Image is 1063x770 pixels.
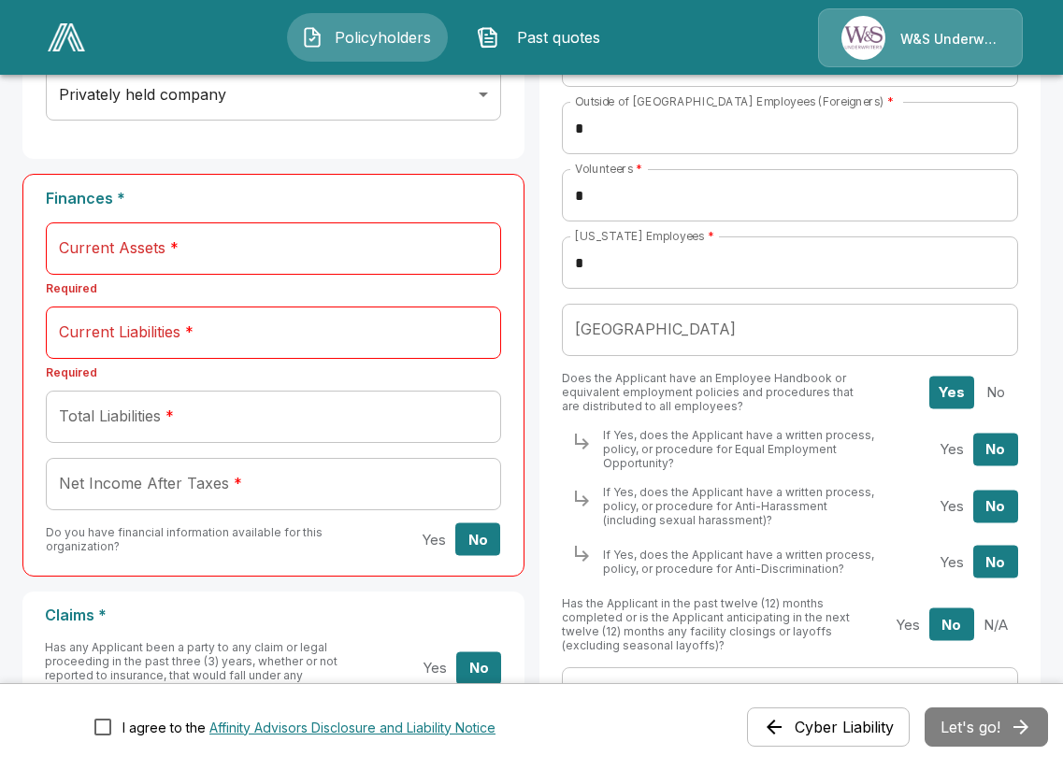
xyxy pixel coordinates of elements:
button: Yes [885,608,930,641]
span: Past quotes [507,26,610,49]
p: Finances * [46,190,501,207]
button: Yes [929,376,974,408]
p: Required [46,280,501,297]
div: I agree to the [122,718,496,737]
span: Does the Applicant have an Employee Handbook or equivalent employment policies and procedures tha... [562,371,854,413]
label: [US_STATE] Employees [575,228,714,244]
p: Claims * [45,606,502,624]
button: Yes [929,546,974,578]
button: No [973,376,1018,408]
button: No [973,433,1018,465]
button: No [973,490,1018,522]
button: No [455,523,500,556]
button: N/A [973,608,1018,641]
button: No [929,608,974,641]
button: No [456,651,501,684]
button: Past quotes IconPast quotes [463,13,624,62]
button: Yes [412,651,457,684]
button: Yes [411,523,456,556]
button: Cyber Liability [747,707,910,747]
button: I agree to the [209,718,496,737]
button: Policyholders IconPolicyholders [287,13,448,62]
span: Has the Applicant in the past twelve (12) months completed or is the Applicant anticipating in th... [562,596,850,652]
span: Do you have financial information available for this organization? [46,525,323,553]
span: If Yes, does the Applicant have a written process, policy, or procedure for Equal Employment Oppo... [603,428,874,470]
img: AA Logo [48,23,85,51]
label: Outside of [GEOGRAPHIC_DATA] Employees (Foreigners) [575,93,894,109]
img: Past quotes Icon [477,26,499,49]
button: No [973,546,1018,578]
span: Has any Applicant been a party to any claim or legal proceeding in the past three (3) years, whet... [45,640,338,696]
button: Yes [929,490,974,522]
label: Volunteers [575,161,642,177]
button: Yes [929,433,974,465]
span: Policyholders [331,26,434,49]
p: Required [46,364,501,381]
span: If Yes, does the Applicant have a written process, policy, or procedure for Anti-Discrimination? [603,548,874,576]
span: If Yes, does the Applicant have a written process, policy, or procedure for Anti-Harassment (incl... [603,485,874,527]
div: Privately held company [46,68,501,121]
img: Policyholders Icon [301,26,323,49]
